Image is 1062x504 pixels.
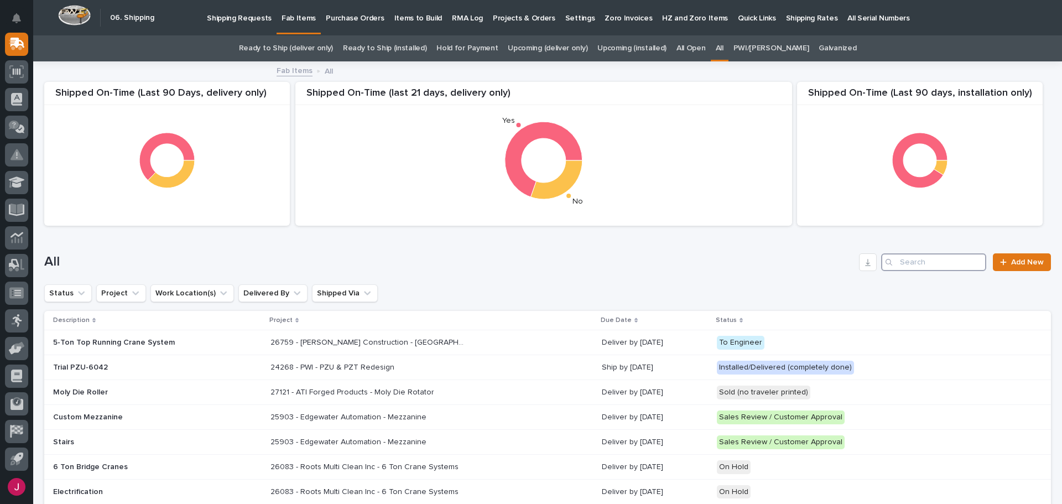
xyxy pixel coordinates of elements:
[53,314,90,326] p: Description
[502,117,515,124] text: Yes
[53,338,247,347] p: 5-Ton Top Running Crane System
[53,388,247,397] p: Moly Die Roller
[44,330,1051,355] tr: 5-Ton Top Running Crane System26759 - [PERSON_NAME] Construction - [GEOGRAPHIC_DATA] Department 5...
[270,435,429,447] p: 25903 - Edgewater Automation - Mezzanine
[5,475,28,498] button: users-avatar
[597,35,667,61] a: Upcoming (installed)
[797,87,1043,106] div: Shipped On-Time (Last 90 days, installation only)
[819,35,856,61] a: Galvanized
[270,485,461,497] p: 26083 - Roots Multi Clean Inc - 6 Ton Crane Systems
[150,284,234,302] button: Work Location(s)
[717,460,751,474] div: On Hold
[717,485,751,499] div: On Hold
[602,338,708,347] p: Deliver by [DATE]
[717,361,854,375] div: Installed/Delivered (completely done)
[44,284,92,302] button: Status
[602,388,708,397] p: Deliver by [DATE]
[5,7,28,30] button: Notifications
[270,386,436,397] p: 27121 - ATI Forged Products - Moly Die Rotator
[601,314,632,326] p: Due Date
[270,336,466,347] p: 26759 - Robinson Construction - Warsaw Public Works Street Department 5T Bridge Crane
[44,380,1051,405] tr: Moly Die Roller27121 - ATI Forged Products - Moly Die Rotator27121 - ATI Forged Products - Moly D...
[572,198,583,206] text: No
[508,35,587,61] a: Upcoming (deliver only)
[602,413,708,422] p: Deliver by [DATE]
[96,284,146,302] button: Project
[717,386,810,399] div: Sold (no traveler printed)
[53,363,247,372] p: Trial PZU-6042
[44,405,1051,430] tr: Custom Mezzanine25903 - Edgewater Automation - Mezzanine25903 - Edgewater Automation - Mezzanine ...
[881,253,986,271] input: Search
[1011,258,1044,266] span: Add New
[277,64,313,76] a: Fab Items
[44,430,1051,455] tr: Stairs25903 - Edgewater Automation - Mezzanine25903 - Edgewater Automation - Mezzanine Deliver by...
[53,413,247,422] p: Custom Mezzanine
[44,87,290,106] div: Shipped On-Time (Last 90 Days, delivery only)
[270,460,461,472] p: 26083 - Roots Multi Clean Inc - 6 Ton Crane Systems
[717,336,764,350] div: To Engineer
[53,463,247,472] p: 6 Ton Bridge Cranes
[270,411,429,422] p: 25903 - Edgewater Automation - Mezzanine
[602,463,708,472] p: Deliver by [DATE]
[717,435,845,449] div: Sales Review / Customer Approval
[53,487,247,497] p: Electrification
[602,363,708,372] p: Ship by [DATE]
[44,455,1051,480] tr: 6 Ton Bridge Cranes26083 - Roots Multi Clean Inc - 6 Ton Crane Systems26083 - Roots Multi Clean I...
[993,253,1051,271] a: Add New
[269,314,293,326] p: Project
[58,5,91,25] img: Workspace Logo
[295,87,792,106] div: Shipped On-Time (last 21 days, delivery only)
[312,284,378,302] button: Shipped Via
[602,487,708,497] p: Deliver by [DATE]
[733,35,809,61] a: PWI/[PERSON_NAME]
[110,13,154,23] h2: 06. Shipping
[239,35,333,61] a: Ready to Ship (deliver only)
[436,35,498,61] a: Hold for Payment
[44,254,855,270] h1: All
[602,438,708,447] p: Deliver by [DATE]
[44,355,1051,380] tr: Trial PZU-604224268 - PWI - PZU & PZT Redesign24268 - PWI - PZU & PZT Redesign Ship by [DATE]Inst...
[716,35,723,61] a: All
[14,13,28,31] div: Notifications
[53,438,247,447] p: Stairs
[325,64,333,76] p: All
[270,361,397,372] p: 24268 - PWI - PZU & PZT Redesign
[716,314,737,326] p: Status
[238,284,308,302] button: Delivered By
[717,411,845,424] div: Sales Review / Customer Approval
[676,35,706,61] a: All Open
[343,35,426,61] a: Ready to Ship (installed)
